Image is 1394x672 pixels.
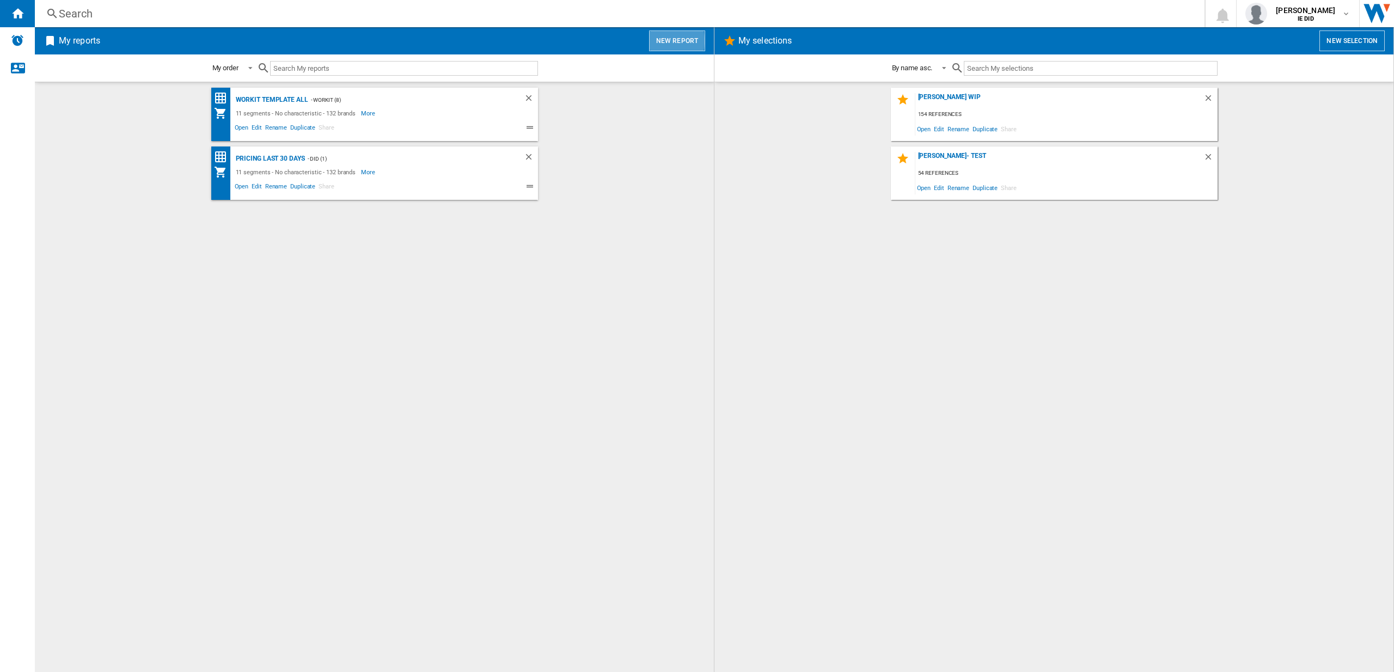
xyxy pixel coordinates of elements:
[946,121,971,136] span: Rename
[11,34,24,47] img: alerts-logo.svg
[915,152,1203,167] div: [PERSON_NAME]- Test
[250,181,264,194] span: Edit
[214,107,233,120] div: My Assortment
[233,181,250,194] span: Open
[250,123,264,136] span: Edit
[964,61,1217,76] input: Search My selections
[915,93,1203,108] div: [PERSON_NAME] WIP
[233,93,308,107] div: Workit Template All
[971,121,999,136] span: Duplicate
[233,166,362,179] div: 11 segments - No characteristic - 132 brands
[233,152,305,166] div: Pricing Last 30 days
[361,107,377,120] span: More
[892,64,933,72] div: By name asc.
[214,91,233,105] div: Price Matrix
[57,30,102,51] h2: My reports
[317,123,336,136] span: Share
[524,93,538,107] div: Delete
[1298,15,1314,22] b: IE DID
[317,181,336,194] span: Share
[233,107,362,120] div: 11 segments - No characteristic - 132 brands
[233,123,250,136] span: Open
[264,181,289,194] span: Rename
[361,166,377,179] span: More
[289,181,317,194] span: Duplicate
[1319,30,1385,51] button: New selection
[524,152,538,166] div: Delete
[915,121,933,136] span: Open
[915,108,1218,121] div: 154 references
[649,30,705,51] button: New report
[946,180,971,195] span: Rename
[264,123,289,136] span: Rename
[289,123,317,136] span: Duplicate
[305,152,502,166] div: - DID (1)
[932,180,946,195] span: Edit
[999,121,1018,136] span: Share
[736,30,794,51] h2: My selections
[1276,5,1335,16] span: [PERSON_NAME]
[308,93,502,107] div: - Workit (8)
[1203,93,1218,108] div: Delete
[971,180,999,195] span: Duplicate
[1245,3,1267,25] img: profile.jpg
[59,6,1176,21] div: Search
[915,167,1218,180] div: 54 references
[932,121,946,136] span: Edit
[270,61,538,76] input: Search My reports
[214,150,233,164] div: Price Matrix
[212,64,239,72] div: My order
[999,180,1018,195] span: Share
[214,166,233,179] div: My Assortment
[1203,152,1218,167] div: Delete
[915,180,933,195] span: Open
